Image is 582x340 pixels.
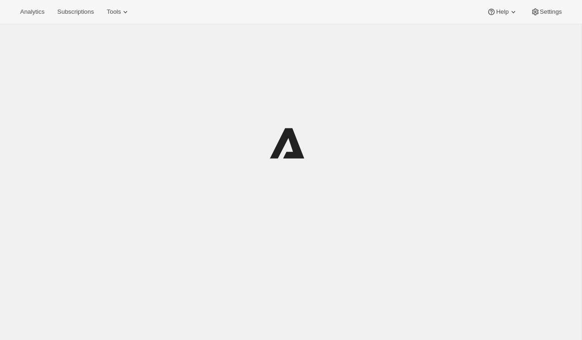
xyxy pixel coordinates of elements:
span: Settings [540,8,562,16]
span: Help [496,8,508,16]
span: Analytics [20,8,44,16]
button: Help [481,5,523,18]
button: Tools [101,5,135,18]
button: Subscriptions [52,5,99,18]
span: Tools [107,8,121,16]
button: Analytics [15,5,50,18]
span: Subscriptions [57,8,94,16]
button: Settings [525,5,567,18]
